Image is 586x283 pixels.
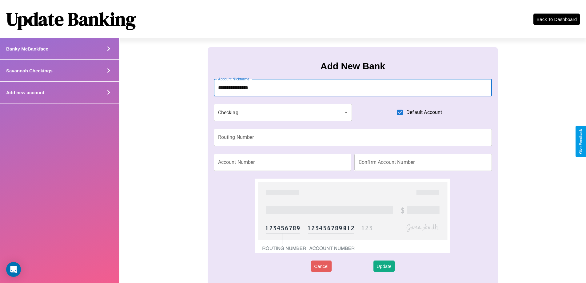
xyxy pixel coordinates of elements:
h4: Savannah Checkings [6,68,53,73]
span: Default Account [406,109,442,116]
div: Checking [214,104,352,121]
div: Give Feedback [579,129,583,154]
div: Open Intercom Messenger [6,262,21,277]
button: Back To Dashboard [533,14,580,25]
h3: Add New Bank [321,61,385,71]
h1: Update Banking [6,6,136,32]
h4: Banky McBankface [6,46,48,51]
label: Account Nickname [218,76,249,82]
button: Update [373,261,394,272]
img: check [255,179,450,253]
h4: Add new account [6,90,44,95]
button: Cancel [311,261,332,272]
